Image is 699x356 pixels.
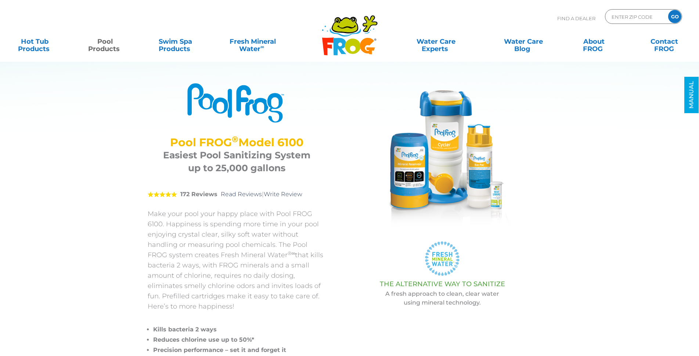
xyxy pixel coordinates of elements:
[232,134,238,144] sup: ®
[157,136,317,149] h2: Pool FROG Model 6100
[260,44,264,50] sup: ∞
[637,34,692,49] a: ContactFROG
[684,77,699,113] a: MANUAL
[611,11,660,22] input: Zip Code Form
[219,34,287,49] a: Fresh MineralWater∞
[288,250,295,256] sup: ®∞
[7,34,62,49] a: Hot TubProducts
[344,280,541,288] h3: THE ALTERNATIVE WAY TO SANITIZE
[148,191,177,197] span: 5
[344,290,541,307] p: A fresh approach to clean, clear water using mineral technology.
[78,34,133,49] a: PoolProducts
[264,191,302,198] a: Write Review
[392,34,480,49] a: Water CareExperts
[557,9,595,28] p: Find A Dealer
[153,345,326,355] li: Precision performance – set it and forget it
[148,180,326,209] div: |
[153,324,326,335] li: Kills bacteria 2 ways
[221,191,262,198] a: Read Reviews
[153,335,326,345] li: Reduces chlorine use up to 50%*
[668,10,681,23] input: GO
[180,191,217,198] strong: 172 Reviews
[148,34,203,49] a: Swim SpaProducts
[148,209,326,312] p: Make your pool your happy place with Pool FROG 6100. Happiness is spending more time in your pool...
[157,149,317,175] h3: Easiest Pool Sanitizing System up to 25,000 gallons
[566,34,621,49] a: AboutFROG
[496,34,551,49] a: Water CareBlog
